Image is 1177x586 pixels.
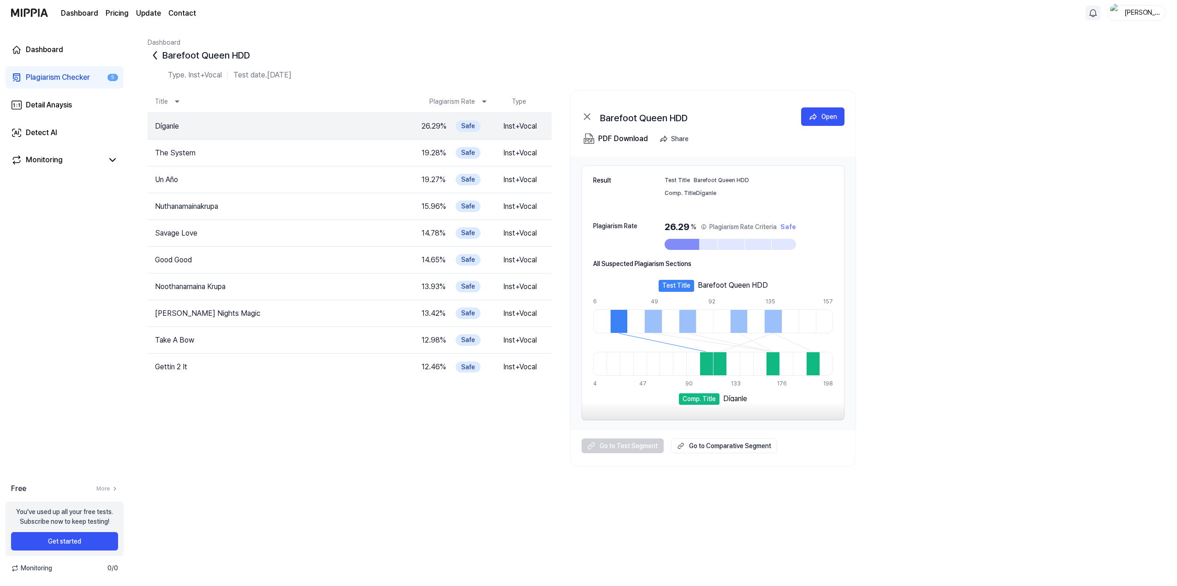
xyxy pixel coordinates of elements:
[422,201,446,212] div: 15.96 %
[600,111,785,122] div: Barefoot Queen HDD
[26,100,72,111] div: Detail Anaysis
[148,39,180,50] a: Dashboard
[456,147,481,159] div: Safe
[700,223,707,231] img: information
[571,156,856,429] a: ResultTest TitleBarefoot Queen HDDComp. TitleDíganlePlagiarism Rate26.29%informationPlagiarism Ra...
[11,483,26,494] span: Free
[6,122,124,144] a: Detect AI
[659,280,694,292] div: Test Title
[148,255,407,266] td: Good Good
[665,220,796,233] div: 26.29
[16,507,113,527] div: You’ve used up all your free tests. Subscribe now to keep testing!
[11,563,52,573] span: Monitoring
[456,281,481,292] div: Safe
[731,379,744,388] div: 133
[823,297,833,306] div: 157
[1110,4,1121,22] img: profile
[107,74,118,82] div: 5
[61,8,98,19] a: Dashboard
[1088,7,1099,18] img: 알림
[488,140,552,166] td: Inst+Vocal
[488,113,552,139] td: Inst+Vocal
[709,220,777,233] div: Plagiarism Rate Criteria
[456,334,481,346] div: Safe
[148,361,407,373] td: Gettin 2 It
[1124,7,1160,18] div: [PERSON_NAME]
[106,8,129,19] a: Pricing
[148,335,407,346] td: Take A Bow
[422,90,487,112] th: Plagiarism Rate
[148,174,407,185] td: Un Año
[665,175,690,184] div: Test Title
[651,297,668,306] div: 49
[456,361,481,373] div: Safe
[1107,5,1166,21] button: profile[PERSON_NAME]
[96,485,118,493] a: More
[148,281,407,292] td: Noothanamaina Krupa
[487,90,552,112] th: Type
[107,563,118,573] span: 0 / 0
[168,8,196,19] a: Contact
[488,167,552,193] td: Inst+Vocal
[488,327,552,353] td: Inst+Vocal
[11,532,118,550] button: Get started
[11,154,103,166] a: Monitoring
[671,438,777,453] a: Go to Comparative Segment
[26,72,90,83] div: Plagiarism Checker
[488,274,552,300] td: Inst+Vocal
[456,308,481,319] div: Safe
[698,280,768,288] div: Barefoot Queen HDD
[593,379,606,388] div: 4
[26,127,57,138] div: Detect AI
[488,194,552,219] td: Inst+Vocal
[766,297,783,306] div: 135
[593,297,610,306] div: 6
[148,148,407,159] td: The System
[655,130,696,148] button: Share
[26,44,63,55] div: Dashboard
[823,379,833,388] div: 198
[422,335,446,346] div: 12.98 %
[488,247,552,273] td: Inst+Vocal
[696,188,833,197] div: Díganle
[456,227,481,239] div: Safe
[422,308,446,319] div: 13.42 %
[456,120,481,132] div: Safe
[168,70,222,81] div: Type. Inst+Vocal
[671,134,689,144] div: Share
[422,361,446,373] div: 12.46 %
[694,175,833,184] div: Barefoot Queen HDD
[488,354,552,380] td: Inst+Vocal
[583,133,594,144] img: PDF Download
[723,393,747,402] div: Díganle
[675,441,686,450] img: external link
[136,8,161,19] a: Update
[26,154,63,166] div: Monitoring
[700,220,796,233] button: Plagiarism Rate CriteriaSafe
[422,255,446,266] div: 14.65 %
[456,201,481,212] div: Safe
[593,220,655,232] div: Plagiarism Rate
[148,201,407,212] td: Nuthanamainakrupa
[148,121,407,132] td: Díganle
[422,121,446,132] div: 26.29 %
[422,228,446,239] div: 14.78 %
[639,379,653,388] div: 47
[665,188,692,197] div: Comp. Title
[777,379,791,388] div: 176
[598,133,648,145] div: PDF Download
[148,48,1159,63] div: Barefoot Queen HDD
[488,301,552,326] td: Inst+Vocal
[6,39,124,61] a: Dashboard
[6,66,124,89] a: Plagiarism Checker5
[821,112,837,122] div: Open
[422,281,446,292] div: 13.93 %
[801,107,844,126] button: Open
[685,379,699,388] div: 90
[233,70,291,81] div: Test date. [DATE]
[679,393,719,405] div: Comp. Title
[422,174,446,185] div: 19.27 %
[148,90,415,112] th: Title
[148,308,407,319] td: [PERSON_NAME] Nights Magic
